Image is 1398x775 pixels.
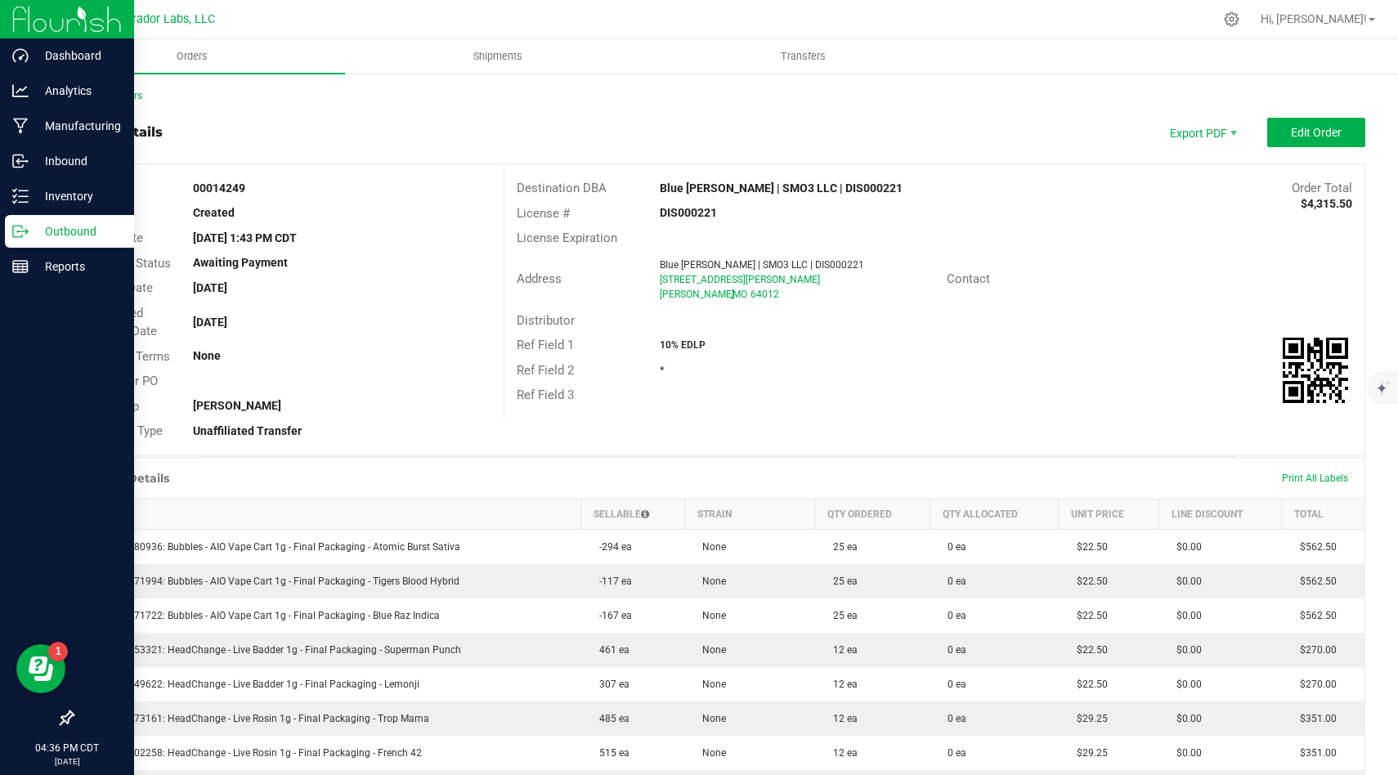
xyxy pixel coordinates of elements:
span: 25 ea [825,541,858,553]
span: $562.50 [1292,541,1337,553]
inline-svg: Inventory [12,188,29,204]
span: $22.50 [1069,576,1108,587]
span: Ref Field 3 [517,387,574,402]
span: 307 ea [591,679,630,690]
strong: [DATE] [193,316,227,329]
span: $22.50 [1069,644,1108,656]
span: $0.00 [1168,679,1202,690]
span: $0.00 [1168,747,1202,759]
span: Orders [155,49,230,64]
span: Ref Field 2 [517,363,574,378]
th: Total [1282,499,1364,529]
span: $0.00 [1168,644,1202,656]
p: 04:36 PM CDT [7,741,127,755]
button: Edit Order [1267,118,1365,147]
th: Unit Price [1059,499,1159,529]
span: [PERSON_NAME] [660,289,734,300]
span: 12 ea [825,679,858,690]
p: Manufacturing [29,116,127,136]
p: Inventory [29,186,127,206]
span: M00002271994: Bubbles - AIO Vape Cart 1g - Final Packaging - Tigers Blood Hybrid [83,576,459,587]
strong: Awaiting Payment [193,256,288,269]
span: Shipments [451,49,544,64]
span: Destination DBA [517,181,607,195]
th: Item [74,499,581,529]
span: None [694,644,726,656]
span: 0 ea [939,576,966,587]
span: 515 ea [591,747,630,759]
p: Analytics [29,81,127,101]
span: M00002271722: Bubbles - AIO Vape Cart 1g - Final Packaging - Blue Raz Indica [83,610,440,621]
span: None [694,747,726,759]
span: $0.00 [1168,541,1202,553]
strong: None [193,349,221,362]
strong: [DATE] [193,281,227,294]
span: 0 ea [939,747,966,759]
strong: 00014249 [193,181,245,195]
span: Address [517,271,562,286]
span: $351.00 [1292,747,1337,759]
span: 0 ea [939,713,966,724]
span: $562.50 [1292,610,1337,621]
span: Distributor [517,313,575,328]
strong: Created [193,206,235,219]
span: Print All Labels [1282,473,1348,484]
strong: $4,315.50 [1301,197,1352,210]
li: Export PDF [1153,118,1251,147]
inline-svg: Inbound [12,153,29,169]
inline-svg: Manufacturing [12,118,29,134]
span: Hi, [PERSON_NAME]! [1261,12,1367,25]
span: None [694,541,726,553]
span: $22.50 [1069,679,1108,690]
span: License Expiration [517,231,617,245]
strong: Unaffiliated Transfer [193,424,302,437]
span: -294 ea [591,541,632,553]
span: , [731,289,733,300]
span: 0 ea [939,610,966,621]
span: 12 ea [825,644,858,656]
th: Qty Ordered [815,499,930,529]
th: Qty Allocated [930,499,1058,529]
th: Strain [684,499,815,529]
p: Reports [29,257,127,276]
span: None [694,713,726,724]
span: M00001473161: HeadChange - Live Rosin 1g - Final Packaging - Trop Mama [83,713,429,724]
strong: DIS000221 [660,206,717,219]
span: $29.25 [1069,713,1108,724]
span: $0.00 [1168,610,1202,621]
span: Order Total [1292,181,1352,195]
strong: [DATE] 1:43 PM CDT [193,231,297,244]
span: None [694,679,726,690]
span: $0.00 [1168,576,1202,587]
span: 12 ea [825,713,858,724]
strong: 10% EDLP [660,339,706,351]
strong: Blue [PERSON_NAME] | SMO3 LLC | DIS000221 [660,181,903,195]
iframe: Resource center unread badge [48,642,68,661]
p: Inbound [29,151,127,171]
span: $562.50 [1292,576,1337,587]
p: Dashboard [29,46,127,65]
span: Curador Labs, LLC [119,12,215,26]
span: -117 ea [591,576,632,587]
th: Line Discount [1158,499,1282,529]
strong: [PERSON_NAME] [193,399,281,412]
span: 25 ea [825,576,858,587]
p: Outbound [29,222,127,241]
span: 485 ea [591,713,630,724]
span: None [694,576,726,587]
span: 64012 [751,289,779,300]
span: Edit Order [1291,126,1342,139]
p: [DATE] [7,755,127,768]
span: Transfers [759,49,848,64]
span: M00001253321: HeadChange - Live Badder 1g - Final Packaging - Superman Punch [83,644,461,656]
span: 461 ea [591,644,630,656]
iframe: Resource center [16,644,65,693]
span: M00002280936: Bubbles - AIO Vape Cart 1g - Final Packaging - Atomic Burst Sativa [83,541,460,553]
inline-svg: Outbound [12,223,29,240]
span: 12 ea [825,747,858,759]
span: 0 ea [939,644,966,656]
span: M00001702258: HeadChange - Live Rosin 1g - Final Packaging - French 42 [83,747,422,759]
span: $0.00 [1168,713,1202,724]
